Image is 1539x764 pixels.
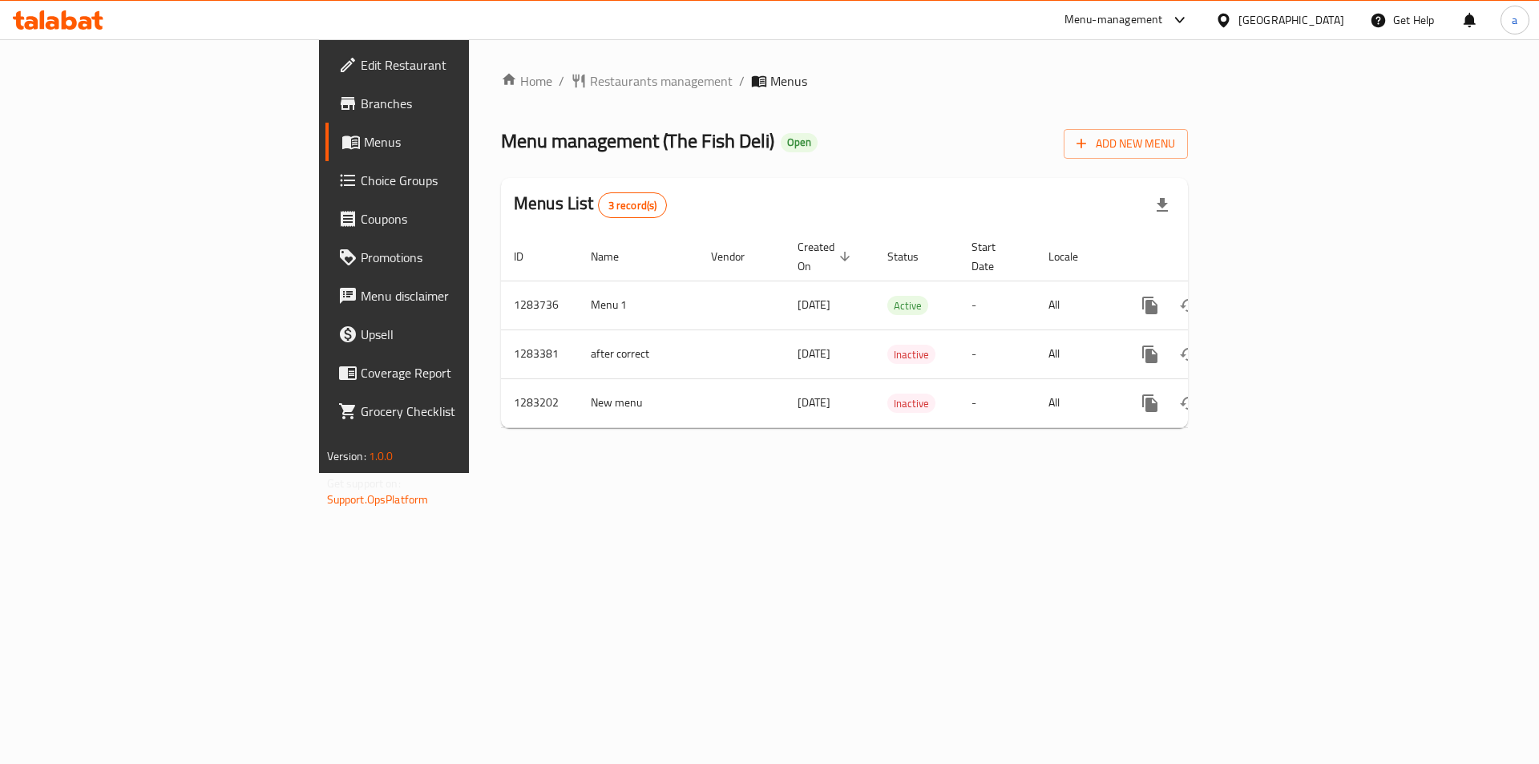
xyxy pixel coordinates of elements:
[798,392,830,413] span: [DATE]
[599,198,667,213] span: 3 record(s)
[1036,281,1118,329] td: All
[325,277,576,315] a: Menu disclaimer
[1512,11,1517,29] span: a
[590,71,733,91] span: Restaurants management
[971,237,1016,276] span: Start Date
[887,247,939,266] span: Status
[711,247,765,266] span: Vendor
[1169,335,1208,374] button: Change Status
[887,297,928,315] span: Active
[369,446,394,467] span: 1.0.0
[361,94,563,113] span: Branches
[325,46,576,84] a: Edit Restaurant
[327,473,401,494] span: Get support on:
[1076,134,1175,154] span: Add New Menu
[325,84,576,123] a: Branches
[887,296,928,315] div: Active
[1169,384,1208,422] button: Change Status
[591,247,640,266] span: Name
[1064,10,1163,30] div: Menu-management
[361,363,563,382] span: Coverage Report
[325,315,576,354] a: Upsell
[887,346,935,364] span: Inactive
[1131,384,1169,422] button: more
[1169,286,1208,325] button: Change Status
[501,71,1188,91] nav: breadcrumb
[1036,378,1118,427] td: All
[361,286,563,305] span: Menu disclaimer
[578,378,698,427] td: New menu
[325,392,576,431] a: Grocery Checklist
[1238,11,1344,29] div: [GEOGRAPHIC_DATA]
[325,123,576,161] a: Menus
[959,281,1036,329] td: -
[1143,186,1182,224] div: Export file
[361,209,563,228] span: Coupons
[501,123,774,159] span: Menu management ( The Fish Deli )
[959,378,1036,427] td: -
[1048,247,1099,266] span: Locale
[361,402,563,421] span: Grocery Checklist
[1131,335,1169,374] button: more
[1118,232,1298,281] th: Actions
[798,294,830,315] span: [DATE]
[770,71,807,91] span: Menus
[361,248,563,267] span: Promotions
[781,135,818,149] span: Open
[959,329,1036,378] td: -
[514,247,544,266] span: ID
[781,133,818,152] div: Open
[578,281,698,329] td: Menu 1
[361,55,563,75] span: Edit Restaurant
[1036,329,1118,378] td: All
[887,394,935,413] span: Inactive
[361,171,563,190] span: Choice Groups
[578,329,698,378] td: after correct
[327,489,429,510] a: Support.OpsPlatform
[327,446,366,467] span: Version:
[325,354,576,392] a: Coverage Report
[739,71,745,91] li: /
[361,325,563,344] span: Upsell
[798,343,830,364] span: [DATE]
[325,200,576,238] a: Coupons
[1131,286,1169,325] button: more
[571,71,733,91] a: Restaurants management
[325,161,576,200] a: Choice Groups
[325,238,576,277] a: Promotions
[364,132,563,152] span: Menus
[501,232,1298,428] table: enhanced table
[514,192,667,218] h2: Menus List
[1064,129,1188,159] button: Add New Menu
[598,192,668,218] div: Total records count
[798,237,855,276] span: Created On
